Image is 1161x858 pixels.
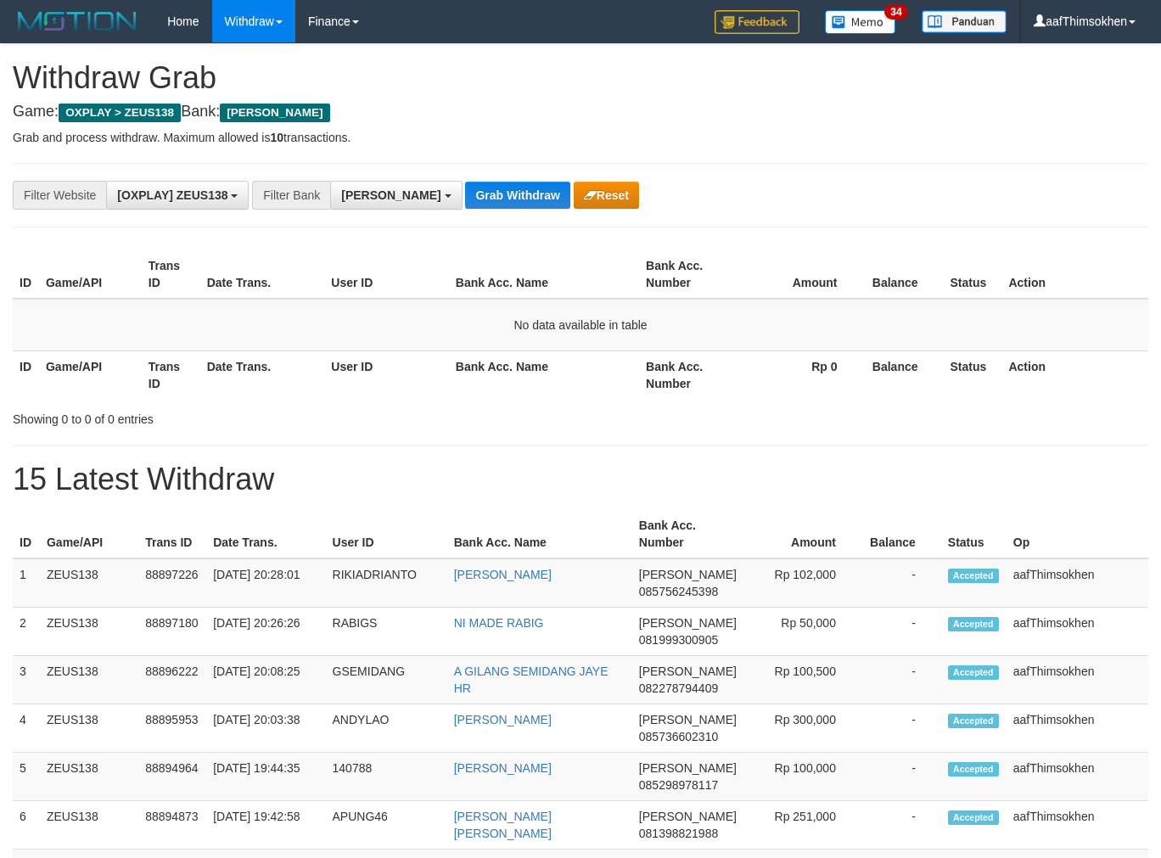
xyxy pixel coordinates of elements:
td: ZEUS138 [40,753,138,801]
span: Copy 085756245398 to clipboard [639,585,718,598]
span: [OXPLAY] ZEUS138 [117,188,227,202]
td: 1 [13,558,40,608]
span: Accepted [948,810,999,825]
td: [DATE] 20:28:01 [206,558,325,608]
td: - [861,704,941,753]
td: 3 [13,656,40,704]
span: OXPLAY > ZEUS138 [59,104,181,122]
td: 6 [13,801,40,850]
a: [PERSON_NAME] [454,761,552,775]
th: Bank Acc. Number [639,250,742,299]
td: 88894873 [138,801,206,850]
td: Rp 100,500 [743,656,861,704]
td: Rp 300,000 [743,704,861,753]
td: ANDYLAO [326,704,447,753]
td: 88896222 [138,656,206,704]
span: Accepted [948,569,999,583]
td: [DATE] 20:03:38 [206,704,325,753]
td: No data available in table [13,299,1148,351]
th: ID [13,350,39,399]
th: Balance [863,250,944,299]
span: [PERSON_NAME] [639,810,737,823]
td: 4 [13,704,40,753]
img: MOTION_logo.png [13,8,142,34]
span: Copy 081999300905 to clipboard [639,633,718,647]
a: [PERSON_NAME] [454,568,552,581]
td: Rp 100,000 [743,753,861,801]
td: 88895953 [138,704,206,753]
th: Status [944,350,1002,399]
span: [PERSON_NAME] [220,104,329,122]
th: User ID [324,250,449,299]
a: A GILANG SEMIDANG JAYE HR [454,665,609,695]
th: Op [1007,510,1148,558]
span: [PERSON_NAME] [639,568,737,581]
div: Filter Bank [252,181,330,210]
td: [DATE] 20:26:26 [206,608,325,656]
h4: Game: Bank: [13,104,1148,121]
th: Rp 0 [742,350,863,399]
th: Date Trans. [200,250,325,299]
span: 34 [884,4,907,20]
span: Copy 082278794409 to clipboard [639,681,718,695]
td: - [861,608,941,656]
th: User ID [326,510,447,558]
td: - [861,656,941,704]
td: RABIGS [326,608,447,656]
span: Copy 085736602310 to clipboard [639,730,718,743]
th: Action [1001,250,1148,299]
span: Copy 085298978117 to clipboard [639,778,718,792]
td: 88897226 [138,558,206,608]
h1: 15 Latest Withdraw [13,463,1148,496]
span: Accepted [948,665,999,680]
td: Rp 251,000 [743,801,861,850]
td: 140788 [326,753,447,801]
span: [PERSON_NAME] [639,616,737,630]
th: User ID [324,350,449,399]
button: Reset [574,182,639,209]
th: Status [941,510,1007,558]
td: GSEMIDANG [326,656,447,704]
th: Amount [743,510,861,558]
th: Bank Acc. Name [449,250,639,299]
button: Grab Withdraw [465,182,569,209]
th: ID [13,510,40,558]
td: ZEUS138 [40,801,138,850]
th: Trans ID [142,250,200,299]
p: Grab and process withdraw. Maximum allowed is transactions. [13,129,1148,146]
td: - [861,801,941,850]
strong: 10 [270,131,283,144]
td: ZEUS138 [40,656,138,704]
th: Game/API [39,250,142,299]
img: Button%20Memo.svg [825,10,896,34]
td: aafThimsokhen [1007,608,1148,656]
td: - [861,558,941,608]
td: 88897180 [138,608,206,656]
th: Trans ID [142,350,200,399]
th: Bank Acc. Name [449,350,639,399]
span: [PERSON_NAME] [639,713,737,726]
td: aafThimsokhen [1007,704,1148,753]
td: RIKIADRIANTO [326,558,447,608]
th: Trans ID [138,510,206,558]
img: panduan.png [922,10,1007,33]
th: Bank Acc. Number [632,510,743,558]
th: Game/API [39,350,142,399]
a: [PERSON_NAME] [454,713,552,726]
th: Amount [742,250,863,299]
span: [PERSON_NAME] [341,188,440,202]
button: [OXPLAY] ZEUS138 [106,181,249,210]
span: [PERSON_NAME] [639,761,737,775]
img: Feedback.jpg [715,10,799,34]
td: [DATE] 19:44:35 [206,753,325,801]
span: Accepted [948,617,999,631]
a: [PERSON_NAME] [PERSON_NAME] [454,810,552,840]
td: APUNG46 [326,801,447,850]
th: Balance [861,510,941,558]
td: ZEUS138 [40,608,138,656]
a: NI MADE RABIG [454,616,544,630]
h1: Withdraw Grab [13,61,1148,95]
td: aafThimsokhen [1007,656,1148,704]
th: Bank Acc. Name [447,510,632,558]
span: [PERSON_NAME] [639,665,737,678]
